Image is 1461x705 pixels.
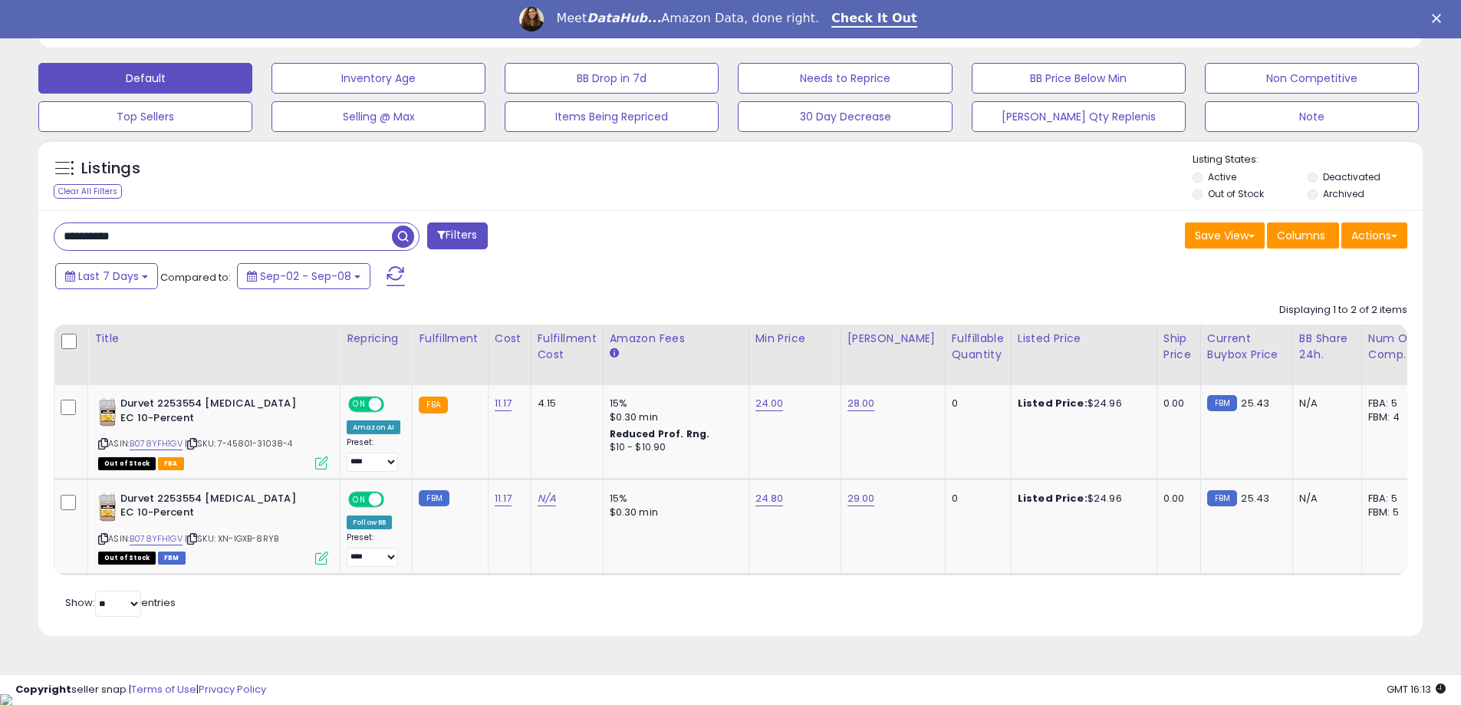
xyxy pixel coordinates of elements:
[38,101,252,132] button: Top Sellers
[347,437,400,472] div: Preset:
[38,63,252,94] button: Default
[1018,492,1145,506] div: $24.96
[738,63,952,94] button: Needs to Reprice
[120,492,307,524] b: Durvet 2253554 [MEDICAL_DATA] EC 10-Percent
[185,532,278,545] span: | SKU: XN-IGXB-8RYB
[1163,492,1189,506] div: 0.00
[98,457,156,470] span: All listings that are currently out of stock and unavailable for purchase on Amazon
[158,457,184,470] span: FBA
[495,331,525,347] div: Cost
[1368,397,1419,410] div: FBA: 5
[1018,396,1088,410] b: Listed Price:
[347,420,400,434] div: Amazon AI
[15,683,266,697] div: seller snap | |
[1207,395,1237,411] small: FBM
[519,7,544,31] img: Profile image for Georgie
[610,347,619,361] small: Amazon Fees.
[1205,63,1419,94] button: Non Competitive
[610,441,737,454] div: $10 - $10.90
[382,493,406,506] span: OFF
[347,331,406,347] div: Repricing
[1277,228,1325,243] span: Columns
[952,492,999,506] div: 0
[130,532,183,545] a: B078YFH1GV
[1018,491,1088,506] b: Listed Price:
[610,397,737,410] div: 15%
[1207,331,1286,363] div: Current Buybox Price
[55,263,158,289] button: Last 7 Days
[271,63,485,94] button: Inventory Age
[65,595,176,610] span: Show: entries
[350,398,369,411] span: ON
[755,491,784,506] a: 24.80
[94,331,334,347] div: Title
[847,331,939,347] div: [PERSON_NAME]
[185,437,293,450] span: | SKU: 7-45801-31038-4
[120,397,307,429] b: Durvet 2253554 [MEDICAL_DATA] EC 10-Percent
[78,268,139,284] span: Last 7 Days
[1368,410,1419,424] div: FBM: 4
[350,493,369,506] span: ON
[952,331,1005,363] div: Fulfillable Quantity
[382,398,406,411] span: OFF
[1163,397,1189,410] div: 0.00
[1018,331,1150,347] div: Listed Price
[1368,492,1419,506] div: FBA: 5
[419,490,449,506] small: FBM
[1299,492,1350,506] div: N/A
[538,397,591,410] div: 4.15
[1208,187,1264,200] label: Out of Stock
[1205,101,1419,132] button: Note
[1241,396,1269,410] span: 25.43
[54,184,122,199] div: Clear All Filters
[81,158,140,180] h5: Listings
[260,268,351,284] span: Sep-02 - Sep-08
[610,331,742,347] div: Amazon Fees
[1323,187,1364,200] label: Archived
[505,63,719,94] button: BB Drop in 7d
[237,263,370,289] button: Sep-02 - Sep-08
[1387,682,1446,697] span: 2025-09-16 16:13 GMT
[1208,170,1236,183] label: Active
[131,682,196,697] a: Terms of Use
[1193,153,1423,167] p: Listing States:
[98,492,117,522] img: 315Bwj224BL._SL40_.jpg
[538,491,556,506] a: N/A
[610,410,737,424] div: $0.30 min
[1279,303,1407,318] div: Displaying 1 to 2 of 2 items
[1341,222,1407,249] button: Actions
[952,397,999,410] div: 0
[738,101,952,132] button: 30 Day Decrease
[1018,397,1145,410] div: $24.96
[1299,331,1355,363] div: BB Share 24h.
[130,437,183,450] a: B078YFH1GV
[1241,491,1269,506] span: 25.43
[1432,14,1447,23] div: Close
[160,270,231,285] span: Compared to:
[495,396,512,411] a: 11.17
[15,682,71,697] strong: Copyright
[755,396,784,411] a: 24.00
[1185,222,1265,249] button: Save View
[495,491,512,506] a: 11.17
[1299,397,1350,410] div: N/A
[419,331,481,347] div: Fulfillment
[1267,222,1339,249] button: Columns
[538,331,597,363] div: Fulfillment Cost
[610,506,737,519] div: $0.30 min
[972,101,1186,132] button: [PERSON_NAME] Qty Replenis
[98,397,328,468] div: ASIN:
[427,222,487,249] button: Filters
[1368,506,1419,519] div: FBM: 5
[847,396,875,411] a: 28.00
[1323,170,1380,183] label: Deactivated
[755,331,834,347] div: Min Price
[587,11,661,25] i: DataHub...
[1207,490,1237,506] small: FBM
[505,101,719,132] button: Items Being Repriced
[98,492,328,563] div: ASIN:
[158,552,186,565] span: FBM
[610,427,710,440] b: Reduced Prof. Rng.
[556,11,819,26] div: Meet Amazon Data, done right.
[1163,331,1194,363] div: Ship Price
